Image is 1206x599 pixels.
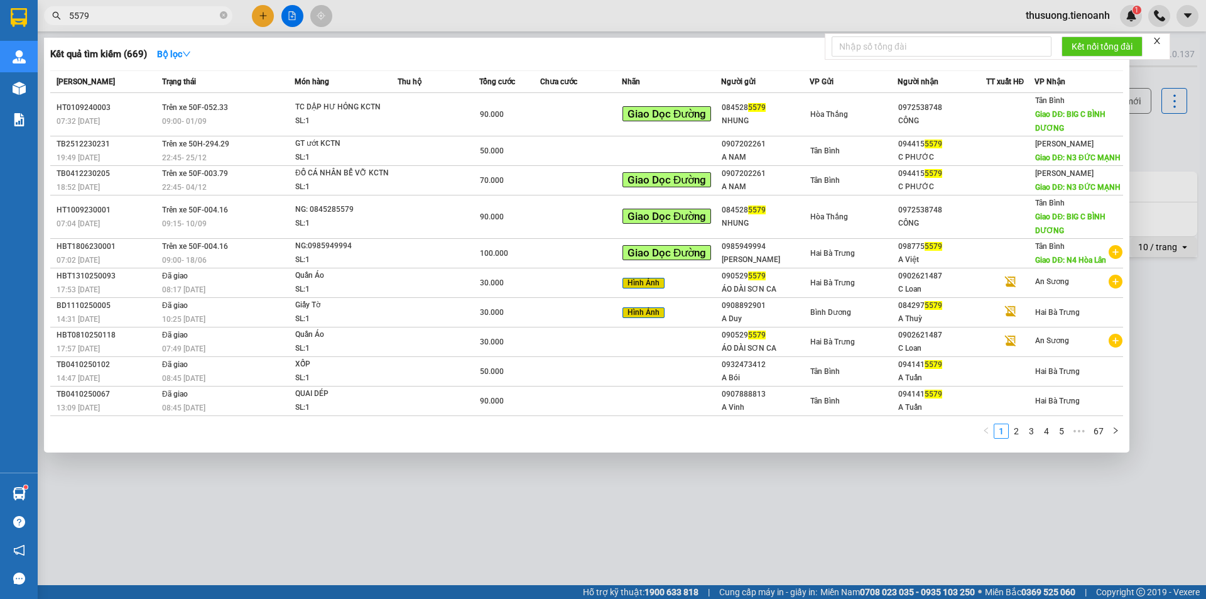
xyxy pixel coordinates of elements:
span: 30.000 [480,278,504,287]
div: 090529 [722,329,809,342]
div: 0932473412 [722,358,809,371]
span: 5579 [925,301,942,310]
div: 084528 [722,204,809,217]
span: 5579 [925,169,942,178]
li: Next Page [1108,424,1123,439]
button: Bộ lọcdown [147,44,201,64]
div: 0902621487 [898,329,986,342]
span: Hình Ảnh [622,307,665,319]
div: A Duy [722,312,809,326]
div: NG: 0845285579 [295,203,389,217]
span: 30.000 [480,308,504,317]
span: Đã giao [162,301,188,310]
span: notification [13,544,25,556]
span: Hai Bà Trưng [1035,397,1080,405]
span: 08:17 [DATE] [162,285,205,294]
span: Món hàng [295,77,329,86]
div: A NAM [722,151,809,164]
span: VP Nhận [1035,77,1065,86]
div: TB0410250067 [57,388,158,401]
sup: 1 [24,485,28,489]
li: 4 [1039,424,1054,439]
span: Giao DĐ: N3 ĐỨC MẠNH [1035,183,1120,192]
li: 5 [1054,424,1069,439]
span: 08:45 [DATE] [162,374,205,383]
div: Quần Áo [295,328,389,342]
span: Đã giao [162,331,188,339]
span: [PERSON_NAME] [57,77,115,86]
span: 08:45 [DATE] [162,404,205,412]
div: SL: 1 [295,312,389,326]
span: Người nhận [898,77,938,86]
button: Kết nối tổng đài [1062,36,1143,57]
span: 5579 [748,103,766,112]
li: Previous Page [979,424,994,439]
span: Hòa Thắng [810,110,848,119]
span: Tân Bình [810,176,840,185]
div: ÁO DÀI SƠN CA [722,342,809,355]
a: 2 [1009,424,1023,438]
span: Tân Bình [1035,242,1065,251]
span: 13:09 [DATE] [57,404,100,412]
div: 084528 [722,101,809,114]
li: 3 [1024,424,1039,439]
div: 094141 [898,358,986,371]
span: Hình Ảnh [622,278,665,289]
a: 5 [1055,424,1068,438]
span: message [13,573,25,585]
span: 50.000 [480,146,504,155]
a: 67 [1090,424,1107,438]
div: A Vinh [722,401,809,414]
div: 0972538748 [898,101,986,114]
div: SL: 1 [295,371,389,385]
span: 09:00 - 18/06 [162,256,207,265]
div: 0985949994 [722,240,809,253]
div: ĐỒ CÁ NHÂN BỂ VỠ KCTN [295,167,389,180]
div: 0908892901 [722,299,809,312]
span: Chưa cước [540,77,577,86]
img: logo-vxr [11,8,27,27]
div: NHUNG [722,114,809,128]
div: A NAM [722,180,809,194]
div: CÔNG [898,217,986,230]
strong: Bộ lọc [157,49,191,59]
span: Tổng cước [479,77,515,86]
h3: Kết quả tìm kiếm ( 669 ) [50,48,147,61]
span: 5579 [925,390,942,398]
div: TC DẬP HƯ HỎNG KCTN [295,101,389,114]
span: 22:45 - 25/12 [162,153,207,162]
span: Tân Bình [810,146,840,155]
span: 14:47 [DATE] [57,374,100,383]
span: Trên xe 50F-004.16 [162,206,228,214]
div: A Bói [722,371,809,385]
img: solution-icon [13,113,26,126]
li: Next 5 Pages [1069,424,1089,439]
span: Giao Dọc Đường [622,172,711,187]
div: A Tuấn [898,371,986,385]
div: 0972538748 [898,204,986,217]
span: Người gửi [721,77,756,86]
span: plus-circle [1109,334,1122,348]
span: Trạng thái [162,77,196,86]
span: Kết nối tổng đài [1072,40,1133,53]
div: A Tuấn [898,401,986,414]
span: 07:02 [DATE] [57,256,100,265]
div: SL: 1 [295,114,389,128]
span: 5579 [925,360,942,369]
div: SL: 1 [295,253,389,267]
span: Nhãn [622,77,640,86]
span: Tân Bình [1035,96,1065,105]
span: Tân Bình [1035,199,1065,207]
span: Thu hộ [398,77,421,86]
div: 0907202261 [722,138,809,151]
span: 07:32 [DATE] [57,117,100,126]
div: 0902621487 [898,270,986,283]
span: 90.000 [480,110,504,119]
span: 10:25 [DATE] [162,315,205,324]
img: warehouse-icon [13,82,26,95]
span: 14:31 [DATE] [57,315,100,324]
span: Giao DĐ: BIG C BÌNH DƯƠNG [1035,110,1105,133]
li: 2 [1009,424,1024,439]
span: Hai Bà Trưng [810,249,855,258]
span: right [1112,427,1119,434]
